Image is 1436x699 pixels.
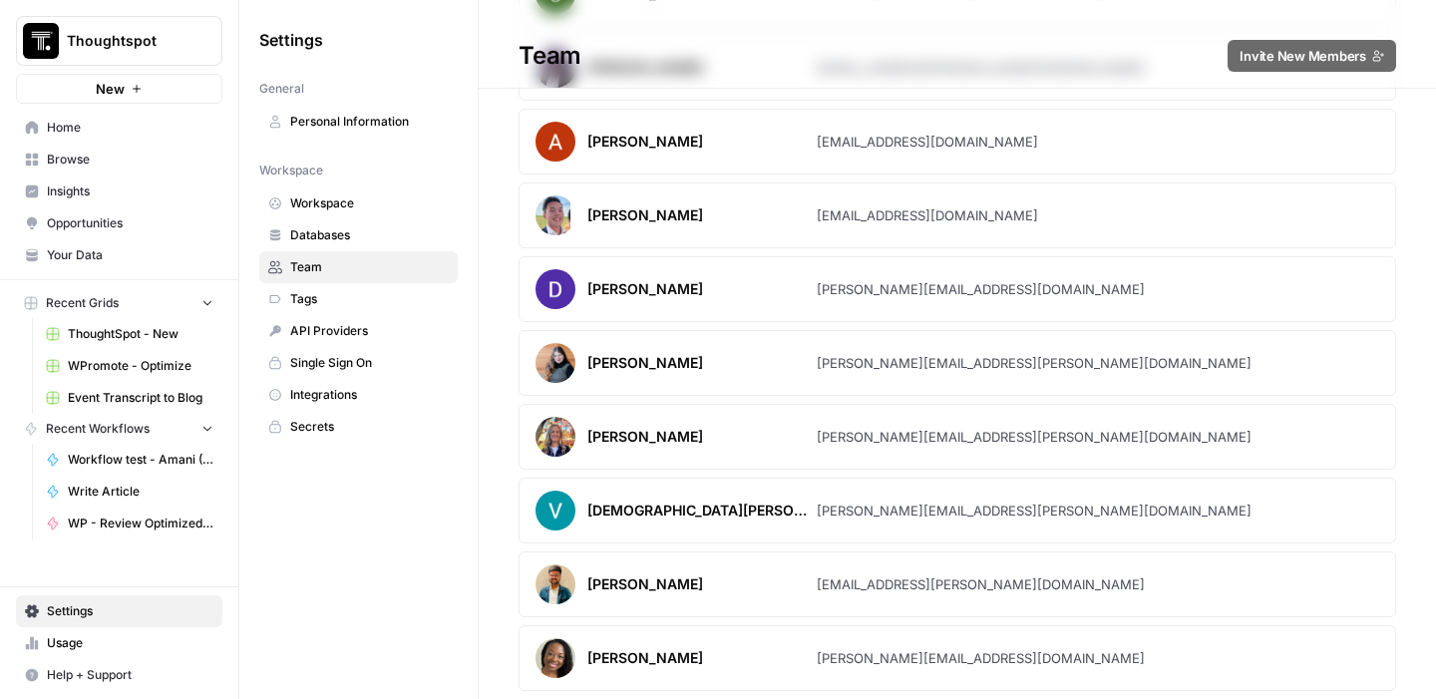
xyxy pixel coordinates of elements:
div: [PERSON_NAME][EMAIL_ADDRESS][DOMAIN_NAME] [817,279,1145,299]
button: Invite New Members [1228,40,1396,72]
button: Recent Workflows [16,414,222,444]
span: Secrets [290,418,449,436]
span: WP - Review Optimized Article [68,515,213,532]
div: [PERSON_NAME] [587,353,703,373]
span: Workspace [290,194,449,212]
span: Integrations [290,386,449,404]
span: General [259,80,304,98]
div: [PERSON_NAME][EMAIL_ADDRESS][DOMAIN_NAME] [817,648,1145,668]
span: Team [290,258,449,276]
button: Workspace: Thoughtspot [16,16,222,66]
a: Write Article [37,476,222,508]
span: Workflow test - Amani (Intelligent Insights) [68,451,213,469]
span: Recent Workflows [46,420,150,438]
span: Help + Support [47,666,213,684]
span: Write Article [68,483,213,501]
span: Opportunities [47,214,213,232]
span: Tags [290,290,449,308]
a: Event Transcript to Blog [37,382,222,414]
a: Home [16,112,222,144]
button: New [16,74,222,104]
div: Team [479,40,1436,72]
span: WPromote - Optimize [68,357,213,375]
span: ThoughtSpot - New [68,325,213,343]
a: Browse [16,144,222,175]
div: [PERSON_NAME] [587,132,703,152]
div: [PERSON_NAME][EMAIL_ADDRESS][PERSON_NAME][DOMAIN_NAME] [817,427,1252,447]
div: [EMAIL_ADDRESS][PERSON_NAME][DOMAIN_NAME] [817,574,1145,594]
span: Usage [47,634,213,652]
span: Browse [47,151,213,169]
img: avatar [536,417,575,457]
span: Databases [290,226,449,244]
a: Personal Information [259,106,458,138]
img: avatar [536,491,575,530]
img: Thoughtspot Logo [23,23,59,59]
span: Your Data [47,246,213,264]
a: Usage [16,627,222,659]
span: Insights [47,182,213,200]
a: Opportunities [16,207,222,239]
span: Thoughtspot [67,31,187,51]
a: Secrets [259,411,458,443]
a: WP - Review Optimized Article [37,508,222,539]
div: [PERSON_NAME][EMAIL_ADDRESS][PERSON_NAME][DOMAIN_NAME] [817,501,1252,521]
button: Help + Support [16,659,222,691]
img: avatar [536,122,575,162]
a: Workspace [259,187,458,219]
div: [EMAIL_ADDRESS][DOMAIN_NAME] [817,205,1038,225]
a: Insights [16,175,222,207]
img: avatar [536,343,575,383]
a: ThoughtSpot - New [37,318,222,350]
span: Home [47,119,213,137]
img: avatar [536,195,570,235]
a: Databases [259,219,458,251]
div: [PERSON_NAME] [587,574,703,594]
a: WPromote - Optimize [37,350,222,382]
div: [PERSON_NAME] [587,279,703,299]
a: Tags [259,283,458,315]
div: [PERSON_NAME] [587,427,703,447]
a: Team [259,251,458,283]
span: Settings [259,28,323,52]
a: Single Sign On [259,347,458,379]
div: [EMAIL_ADDRESS][DOMAIN_NAME] [817,132,1038,152]
a: API Providers [259,315,458,347]
span: API Providers [290,322,449,340]
div: [PERSON_NAME] [587,648,703,668]
span: Personal Information [290,113,449,131]
img: avatar [536,638,575,678]
div: [PERSON_NAME] [587,205,703,225]
span: Settings [47,602,213,620]
a: Workflow test - Amani (Intelligent Insights) [37,444,222,476]
a: Integrations [259,379,458,411]
img: avatar [536,269,575,309]
button: Recent Grids [16,288,222,318]
div: [DEMOGRAPHIC_DATA][PERSON_NAME] [587,501,809,521]
span: Event Transcript to Blog [68,389,213,407]
span: Single Sign On [290,354,449,372]
a: Your Data [16,239,222,271]
span: New [96,79,125,99]
img: avatar [536,564,575,604]
span: Workspace [259,162,323,179]
div: [PERSON_NAME][EMAIL_ADDRESS][PERSON_NAME][DOMAIN_NAME] [817,353,1252,373]
a: Settings [16,595,222,627]
span: Recent Grids [46,294,119,312]
span: Invite New Members [1240,46,1366,66]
